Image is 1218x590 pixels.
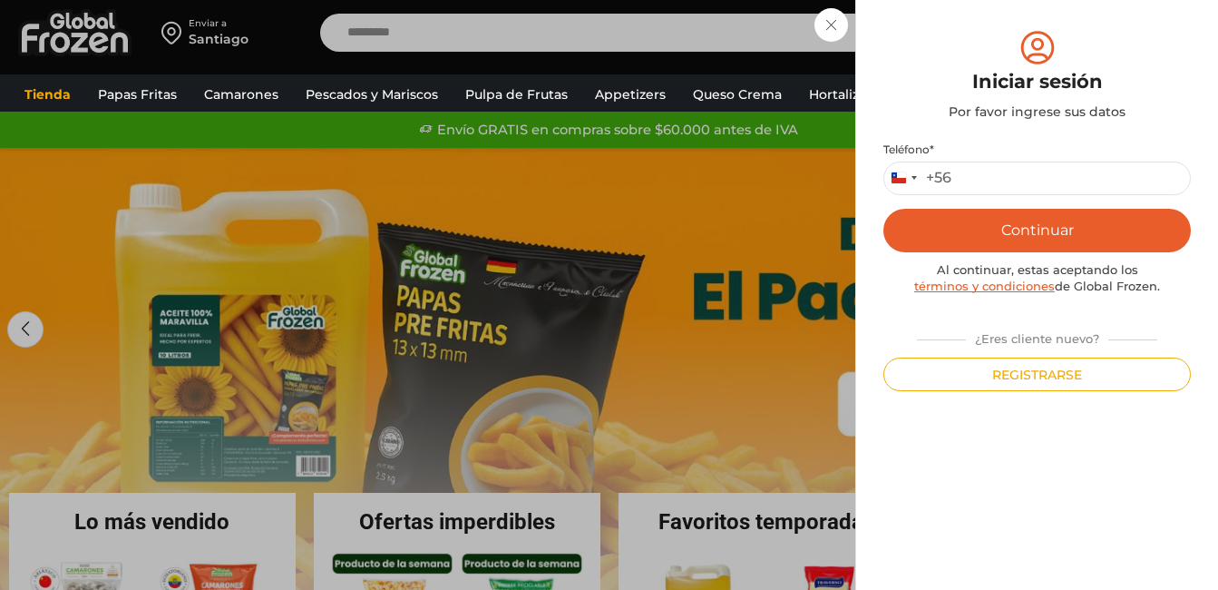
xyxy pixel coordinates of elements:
a: Appetizers [586,77,675,112]
a: Queso Crema [684,77,791,112]
div: ¿Eres cliente nuevo? [908,324,1165,348]
div: Iniciar sesión [883,68,1191,95]
a: Papas Fritas [89,77,186,112]
button: Selected country [884,162,951,194]
div: Al continuar, estas aceptando los de Global Frozen. [883,261,1191,295]
img: tabler-icon-user-circle.svg [1017,27,1058,68]
a: términos y condiciones [914,279,1055,293]
button: Continuar [883,209,1191,252]
div: +56 [926,169,951,188]
div: Por favor ingrese sus datos [883,103,1191,121]
a: Hortalizas [800,77,882,112]
a: Pulpa de Frutas [456,77,577,112]
label: Teléfono [883,143,1191,157]
a: Pescados y Mariscos [297,77,447,112]
a: Tienda [15,77,80,112]
button: Registrarse [883,358,1191,391]
a: Camarones [195,77,287,112]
